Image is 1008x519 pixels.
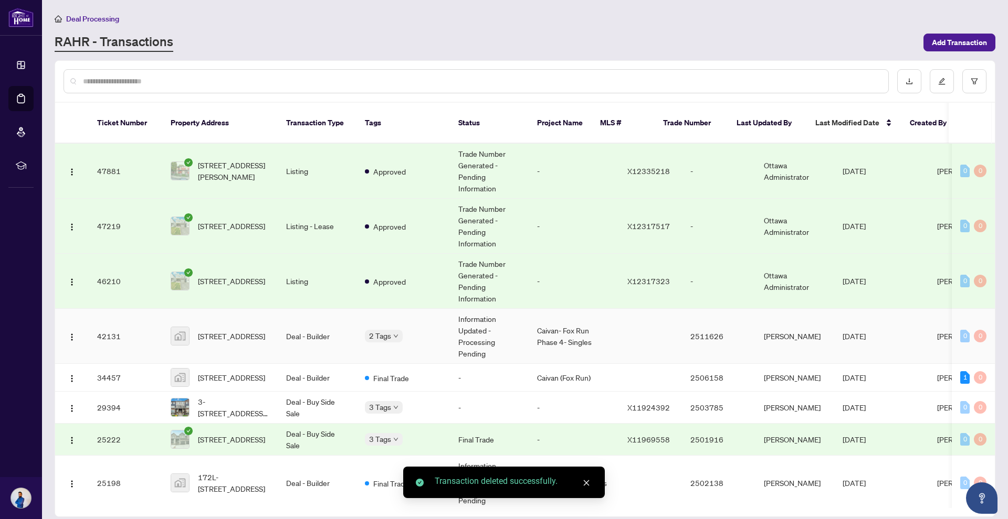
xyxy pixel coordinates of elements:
[960,220,970,232] div: 0
[937,221,994,231] span: [PERSON_NAME]
[755,456,834,511] td: [PERSON_NAME]
[529,456,619,511] td: Idylea- Tartan Homes
[974,165,986,177] div: 0
[68,480,76,488] img: Logo
[627,221,670,231] span: X12317517
[68,333,76,341] img: Logo
[960,330,970,342] div: 0
[278,144,356,199] td: Listing
[278,424,356,456] td: Deal - Buy Side Sale
[450,254,529,309] td: Trade Number Generated - Pending Information
[923,34,995,51] button: Add Transaction
[682,364,755,392] td: 2506158
[198,471,269,494] span: 172L-[STREET_ADDRESS]
[450,392,529,424] td: -
[755,254,834,309] td: Ottawa Administrator
[373,221,406,232] span: Approved
[938,78,946,85] span: edit
[68,436,76,445] img: Logo
[627,403,670,412] span: X11924392
[278,254,356,309] td: Listing
[843,331,866,341] span: [DATE]
[416,479,424,486] span: check-circle
[971,78,978,85] span: filter
[755,199,834,254] td: Ottawa Administrator
[64,218,80,234] button: Logo
[64,163,80,179] button: Logo
[369,401,391,413] span: 3 Tags
[843,403,866,412] span: [DATE]
[815,117,879,128] span: Last Modified Date
[373,372,409,384] span: Final Trade
[198,330,265,342] span: [STREET_ADDRESS]
[68,168,76,176] img: Logo
[393,405,398,410] span: down
[184,158,193,167] span: check-circle
[450,456,529,511] td: Information Updated - Processing Pending
[592,103,655,144] th: MLS #
[843,166,866,176] span: [DATE]
[583,479,590,486] span: close
[369,433,391,445] span: 3 Tags
[171,369,189,386] img: thumbnail-img
[581,477,592,489] a: Close
[198,159,269,182] span: [STREET_ADDRESS][PERSON_NAME]
[278,309,356,364] td: Deal - Builder
[937,166,994,176] span: [PERSON_NAME]
[373,478,409,489] span: Final Trade
[198,396,269,419] span: 3-[STREET_ADDRESS][PERSON_NAME][PERSON_NAME]
[278,392,356,424] td: Deal - Buy Side Sale
[974,371,986,384] div: 0
[960,433,970,446] div: 0
[960,275,970,287] div: 0
[937,331,994,341] span: [PERSON_NAME]
[627,276,670,286] span: X12317323
[64,431,80,448] button: Logo
[897,69,921,93] button: download
[89,144,162,199] td: 47881
[89,309,162,364] td: 42131
[728,103,807,144] th: Last Updated By
[529,254,619,309] td: -
[435,475,592,488] div: Transaction deleted successfully.
[960,477,970,489] div: 0
[393,333,398,339] span: down
[974,330,986,342] div: 0
[529,392,619,424] td: -
[89,103,162,144] th: Ticket Number
[450,199,529,254] td: Trade Number Generated - Pending Information
[655,103,728,144] th: Trade Number
[627,166,670,176] span: X12335218
[529,199,619,254] td: -
[184,268,193,277] span: check-circle
[198,220,265,232] span: [STREET_ADDRESS]
[369,330,391,342] span: 2 Tags
[529,424,619,456] td: -
[682,456,755,511] td: 2502138
[171,272,189,290] img: thumbnail-img
[373,166,406,177] span: Approved
[974,477,986,489] div: 0
[627,435,670,444] span: X11969558
[682,309,755,364] td: 2511626
[843,221,866,231] span: [DATE]
[906,78,913,85] span: download
[89,392,162,424] td: 29394
[171,430,189,448] img: thumbnail-img
[171,162,189,180] img: thumbnail-img
[529,364,619,392] td: Caivan (Fox Run)
[68,374,76,383] img: Logo
[529,309,619,364] td: Caivan- Fox Run Phase 4- Singles
[974,275,986,287] div: 0
[937,478,994,488] span: [PERSON_NAME]
[755,144,834,199] td: Ottawa Administrator
[171,398,189,416] img: thumbnail-img
[960,371,970,384] div: 1
[68,278,76,286] img: Logo
[162,103,278,144] th: Property Address
[960,165,970,177] div: 0
[843,478,866,488] span: [DATE]
[755,309,834,364] td: [PERSON_NAME]
[807,103,901,144] th: Last Modified Date
[198,372,265,383] span: [STREET_ADDRESS]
